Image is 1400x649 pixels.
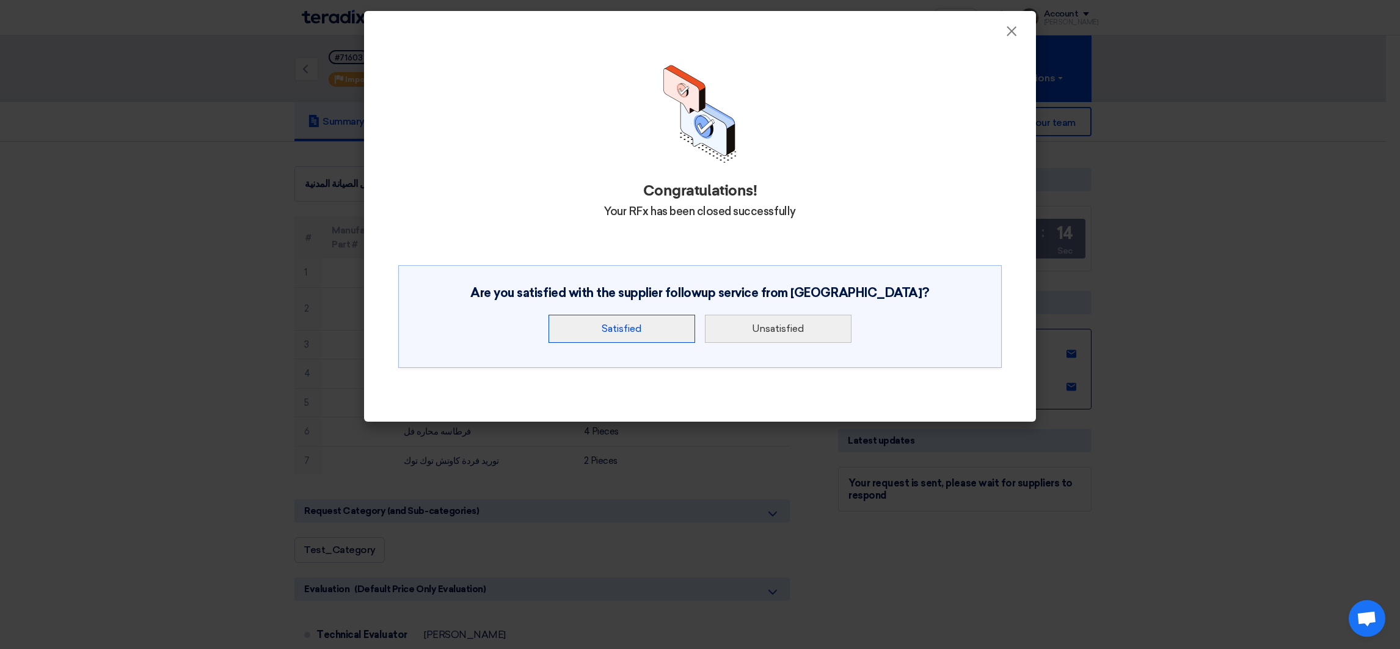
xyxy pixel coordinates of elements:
[1005,22,1018,46] span: ×
[398,183,1002,200] h2: Congratulations!
[705,315,851,343] button: Unsatisfied
[416,285,984,300] h3: Are you satisfied with the supplier followup service from [GEOGRAPHIC_DATA]?
[996,20,1027,44] button: Close
[1349,600,1385,637] div: Open chat
[663,65,737,164] img: Thank you for your feedback
[549,315,695,343] button: Satisfied
[398,205,1002,218] h4: Your RFx has been closed successfully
